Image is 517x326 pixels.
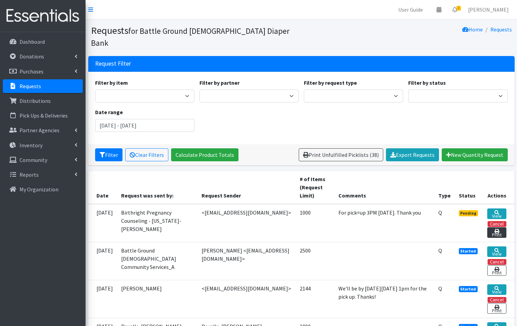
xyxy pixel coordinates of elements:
[95,119,194,132] input: January 1, 2011 - December 31, 2011
[88,204,117,242] td: [DATE]
[117,242,197,280] td: Battle Ground [DEMOGRAPHIC_DATA] Community Services_A
[125,148,168,161] a: Clear Filters
[438,247,442,254] abbr: Quantity
[199,79,240,87] label: Filter by partner
[488,259,506,265] button: Cancel
[3,79,83,93] a: Requests
[334,204,434,242] td: For pick=up 3PM [DATE]. Thank you
[487,284,506,295] a: View
[3,153,83,167] a: Community
[462,26,483,33] a: Home
[95,60,131,67] h3: Request Filter
[95,79,128,87] label: Filter by item
[434,171,455,204] th: Type
[20,127,60,134] p: Partner Agencies
[487,246,506,257] a: View
[296,280,334,318] td: 2144
[197,242,296,280] td: [PERSON_NAME] <[EMAIL_ADDRESS][DOMAIN_NAME]>
[117,204,197,242] td: Birthright Pregnancy Counseling - [US_STATE]-[PERSON_NAME]
[3,65,83,78] a: Purchases
[3,94,83,108] a: Distributions
[296,242,334,280] td: 2500
[438,285,442,292] abbr: Quantity
[95,108,123,116] label: Date range
[299,148,383,161] a: Print Unfulfilled Picklists (38)
[95,148,122,161] button: Filter
[447,3,463,16] a: 1
[459,248,478,254] span: Started
[408,79,446,87] label: Filter by status
[20,171,39,178] p: Reports
[459,210,478,216] span: Pending
[304,79,357,87] label: Filter by request type
[488,297,506,303] button: Cancel
[334,280,434,318] td: We'll be by [DATE][DATE] 1pm for the pick up. Thanks!
[490,26,512,33] a: Requests
[20,142,42,149] p: Inventory
[88,280,117,318] td: [DATE]
[296,204,334,242] td: 1000
[459,286,478,292] span: Started
[456,6,461,11] span: 1
[442,148,508,161] a: New Quantity Request
[488,221,506,227] button: Cancel
[88,171,117,204] th: Date
[91,25,299,48] h1: Requests
[3,168,83,181] a: Reports
[20,97,51,104] p: Distributions
[20,83,41,90] p: Requests
[3,109,83,122] a: Pick Ups & Deliveries
[3,4,83,27] img: HumanEssentials
[117,280,197,318] td: [PERSON_NAME]
[463,3,514,16] a: [PERSON_NAME]
[91,26,289,48] small: for Battle Ground [DEMOGRAPHIC_DATA] Diaper Bank
[20,68,43,75] p: Purchases
[487,265,506,276] a: Print
[88,242,117,280] td: [DATE]
[483,171,514,204] th: Actions
[20,157,47,163] p: Community
[117,171,197,204] th: Request was sent by:
[197,280,296,318] td: <[EMAIL_ADDRESS][DOMAIN_NAME]>
[487,227,506,238] a: Print
[386,148,439,161] a: Export Requests
[3,182,83,196] a: My Organization
[197,204,296,242] td: <[EMAIL_ADDRESS][DOMAIN_NAME]>
[438,209,442,216] abbr: Quantity
[455,171,483,204] th: Status
[20,38,45,45] p: Dashboard
[487,208,506,219] a: View
[20,53,44,60] p: Donations
[3,123,83,137] a: Partner Agencies
[487,303,506,314] a: Print
[3,138,83,152] a: Inventory
[171,148,238,161] a: Calculate Product Totals
[3,50,83,63] a: Donations
[20,112,68,119] p: Pick Ups & Deliveries
[3,35,83,49] a: Dashboard
[20,186,59,193] p: My Organization
[334,171,434,204] th: Comments
[197,171,296,204] th: Request Sender
[393,3,428,16] a: User Guide
[296,171,334,204] th: # of Items (Request Limit)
